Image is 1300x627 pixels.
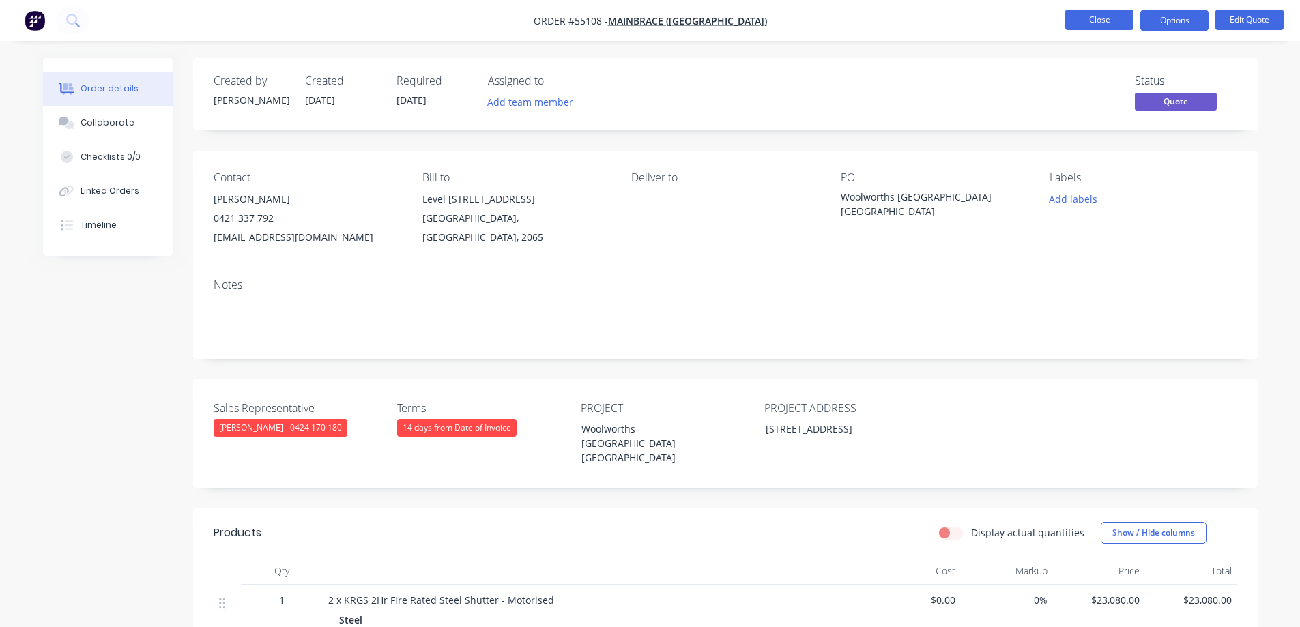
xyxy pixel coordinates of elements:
[841,190,1011,218] div: Woolworths [GEOGRAPHIC_DATA] [GEOGRAPHIC_DATA]
[214,209,401,228] div: 0421 337 792
[81,117,134,129] div: Collaborate
[480,93,580,111] button: Add team member
[1215,10,1284,30] button: Edit Quote
[1050,171,1237,184] div: Labels
[841,171,1028,184] div: PO
[241,557,323,585] div: Qty
[214,419,347,437] div: [PERSON_NAME] - 0424 170 180
[422,209,609,247] div: [GEOGRAPHIC_DATA], [GEOGRAPHIC_DATA], 2065
[81,219,117,231] div: Timeline
[214,525,261,541] div: Products
[631,171,818,184] div: Deliver to
[81,83,139,95] div: Order details
[214,278,1237,291] div: Notes
[755,419,925,439] div: [STREET_ADDRESS]
[396,93,427,106] span: [DATE]
[1135,74,1237,87] div: Status
[305,74,380,87] div: Created
[608,14,767,27] a: Mainbrace ([GEOGRAPHIC_DATA])
[1140,10,1209,31] button: Options
[422,171,609,184] div: Bill to
[869,557,961,585] div: Cost
[1135,93,1217,110] span: Quote
[25,10,45,31] img: Factory
[422,190,609,247] div: Level [STREET_ADDRESS][GEOGRAPHIC_DATA], [GEOGRAPHIC_DATA], 2065
[1058,593,1140,607] span: $23,080.00
[764,400,935,416] label: PROJECT ADDRESS
[1151,593,1232,607] span: $23,080.00
[534,14,608,27] span: Order #55108 -
[214,171,401,184] div: Contact
[1145,557,1237,585] div: Total
[43,106,173,140] button: Collaborate
[581,400,751,416] label: PROJECT
[971,525,1084,540] label: Display actual quantities
[570,419,741,467] div: Woolworths [GEOGRAPHIC_DATA] [GEOGRAPHIC_DATA]
[874,593,955,607] span: $0.00
[81,185,139,197] div: Linked Orders
[43,72,173,106] button: Order details
[214,190,401,209] div: [PERSON_NAME]
[1135,93,1217,113] button: Quote
[214,93,289,107] div: [PERSON_NAME]
[43,208,173,242] button: Timeline
[488,74,624,87] div: Assigned to
[328,594,554,607] span: 2 x KRGS 2Hr Fire Rated Steel Shutter - Motorised
[43,174,173,208] button: Linked Orders
[279,593,285,607] span: 1
[488,93,581,111] button: Add team member
[214,74,289,87] div: Created by
[1101,522,1207,544] button: Show / Hide columns
[966,593,1048,607] span: 0%
[214,228,401,247] div: [EMAIL_ADDRESS][DOMAIN_NAME]
[81,151,141,163] div: Checklists 0/0
[961,557,1053,585] div: Markup
[397,419,517,437] div: 14 days from Date of Invoice
[214,190,401,247] div: [PERSON_NAME]0421 337 792[EMAIL_ADDRESS][DOMAIN_NAME]
[397,400,568,416] label: Terms
[1065,10,1133,30] button: Close
[396,74,472,87] div: Required
[1053,557,1145,585] div: Price
[1042,190,1105,208] button: Add labels
[305,93,335,106] span: [DATE]
[422,190,609,209] div: Level [STREET_ADDRESS]
[214,400,384,416] label: Sales Representative
[43,140,173,174] button: Checklists 0/0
